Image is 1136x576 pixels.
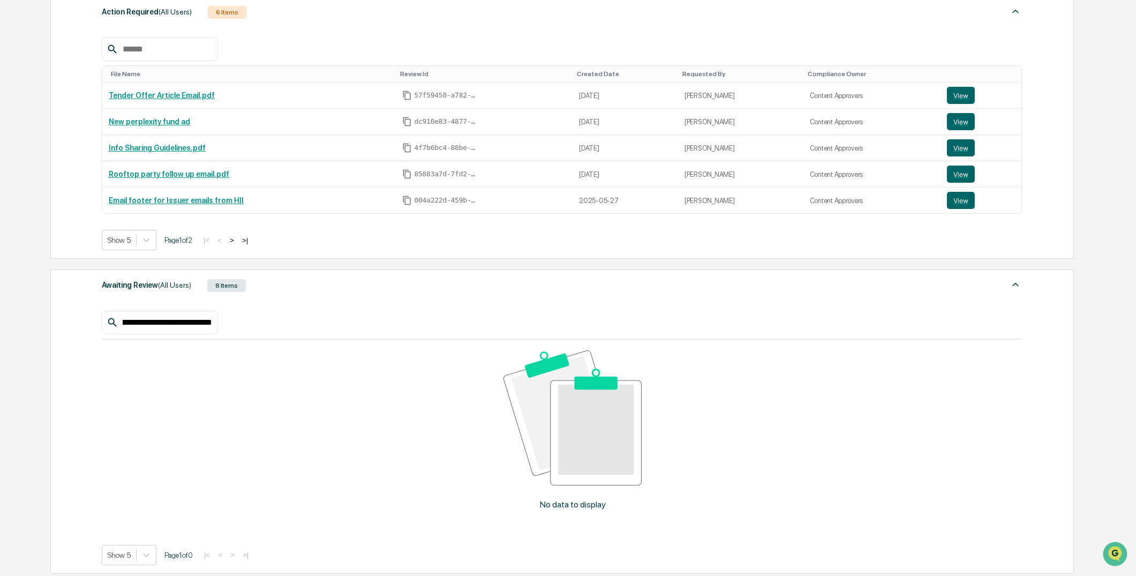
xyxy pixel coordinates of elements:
div: 🔎 [11,156,19,164]
button: View [947,113,975,130]
td: [PERSON_NAME] [678,188,803,213]
p: How can we help? [11,22,195,39]
button: >| [239,236,251,245]
span: Preclearance [21,134,69,145]
img: No data [503,350,642,485]
a: Email footer for Issuer emails from HII [109,196,244,205]
a: 🖐️Preclearance [6,130,73,149]
td: [PERSON_NAME] [678,161,803,188]
span: Copy Id [402,196,412,205]
a: View [947,139,1015,156]
a: Rooftop party follow up email.pdf [109,170,229,178]
div: Start new chat [36,81,176,92]
span: Copy Id [402,91,412,100]
button: View [947,166,975,183]
div: 8 Items [207,279,246,292]
button: Start new chat [182,85,195,98]
span: Page 1 of 2 [164,236,192,244]
div: 🗄️ [78,136,86,144]
button: < [214,236,225,245]
img: caret [1009,5,1022,18]
span: 004a222d-459b-435f-b787-6a02d38831b8 [414,196,478,205]
a: View [947,87,1015,104]
span: Copy Id [402,169,412,179]
div: 🖐️ [11,136,19,144]
a: Info Sharing Guidelines.pdf [109,144,206,152]
div: Toggle SortBy [949,70,1017,78]
a: 🗄️Attestations [73,130,137,149]
td: [PERSON_NAME] [678,135,803,161]
span: (All Users) [158,281,191,289]
span: Copy Id [402,117,412,126]
span: Copy Id [402,143,412,153]
td: [PERSON_NAME] [678,83,803,109]
button: > [227,236,237,245]
button: > [227,550,238,559]
div: We're available if you need us! [36,92,136,101]
div: Toggle SortBy [577,70,674,78]
a: 🔎Data Lookup [6,151,72,170]
button: < [215,550,225,559]
div: Action Required [102,5,192,19]
span: Attestations [88,134,133,145]
td: [DATE] [573,83,678,109]
td: [DATE] [573,161,678,188]
div: Toggle SortBy [111,70,392,78]
span: 85883a7d-7fd2-4cd4-b378-91117a66d63a [414,170,478,178]
td: Content Approvers [803,109,941,135]
td: Content Approvers [803,188,941,213]
a: Powered byPylon [76,181,130,189]
div: Awaiting Review [102,278,191,292]
td: Content Approvers [803,135,941,161]
div: Toggle SortBy [400,70,568,78]
a: View [947,166,1015,183]
span: (All Users) [159,8,192,16]
span: Pylon [107,181,130,189]
span: Page 1 of 0 [164,551,193,559]
button: >| [239,550,252,559]
span: 4f7b6bc4-88be-4ca2-a522-de18f03e4b40 [414,144,478,152]
span: dc910e83-4877-4103-b15e-bf87db00f614 [414,117,478,126]
input: Clear [28,48,177,59]
div: 6 Items [208,6,246,19]
iframe: Open customer support [1102,541,1131,570]
td: Content Approvers [803,161,941,188]
button: View [947,87,975,104]
a: View [947,192,1015,209]
td: Content Approvers [803,83,941,109]
a: Tender Offer Article Email.pdf [109,91,215,100]
a: New perplexity fund ad [109,117,190,126]
div: Toggle SortBy [808,70,936,78]
img: caret [1009,278,1022,291]
button: View [947,192,975,209]
button: View [947,139,975,156]
td: [DATE] [573,135,678,161]
span: Data Lookup [21,155,67,166]
a: View [947,113,1015,130]
p: No data to display [540,499,606,510]
div: Toggle SortBy [682,70,799,78]
td: [DATE] [573,109,678,135]
span: 57f59450-a782-4865-ac16-a45fae92c464 [414,91,478,100]
td: [PERSON_NAME] [678,109,803,135]
button: |< [201,550,213,559]
button: |< [200,236,213,245]
img: 1746055101610-c473b297-6a78-478c-a979-82029cc54cd1 [11,81,30,101]
td: 2025-05-27 [573,188,678,213]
